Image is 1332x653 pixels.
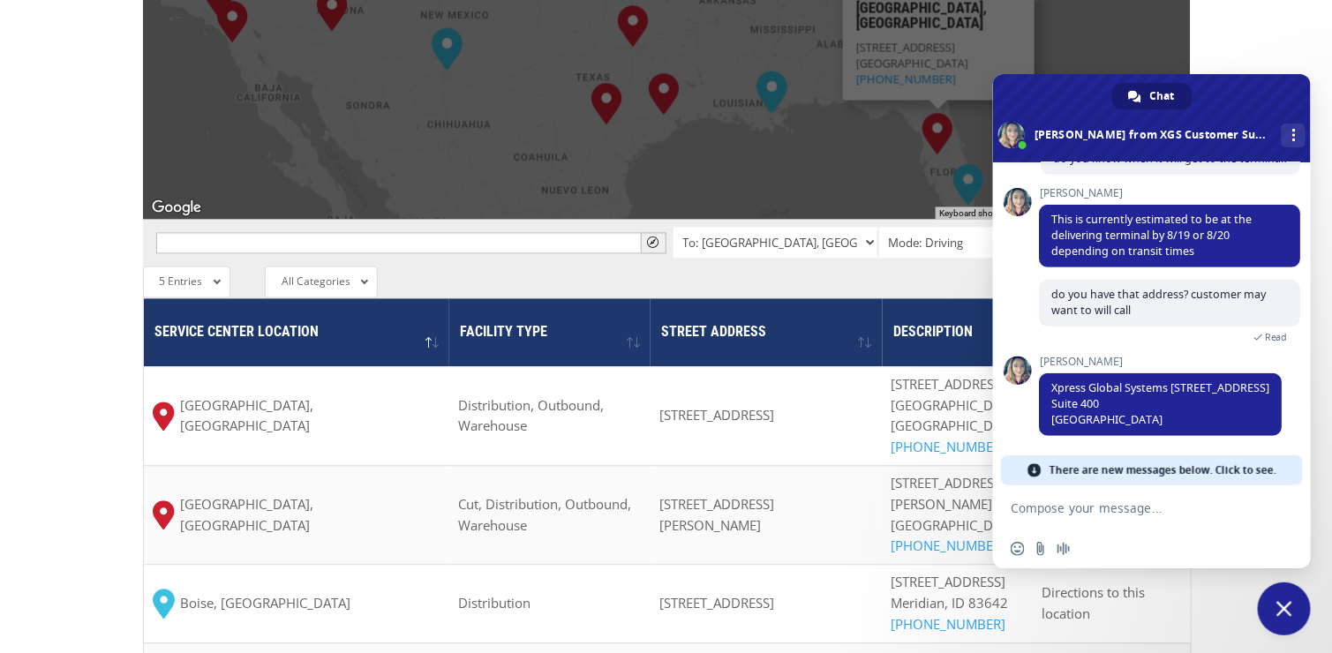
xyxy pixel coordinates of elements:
button:  [641,233,666,254]
a: [PHONE_NUMBER] [892,616,1006,634]
span: Cut, Distribution, Outbound, Warehouse [458,496,631,535]
div: Lakeland, FL [922,113,953,155]
span: Distribution [458,595,531,612]
span: Directions to this location [1042,584,1146,623]
th: Description : activate to sort column ascending [883,299,1034,367]
th: Street Address: activate to sort column ascending [651,299,883,367]
span: Audio message [1057,542,1071,556]
button: Keyboard shortcuts [940,208,1016,221]
a: Close chat [1258,582,1311,635]
img: xgs-icon-map-pin-red.svg [153,501,175,530]
th: Facility Type : activate to sort column ascending [449,299,651,367]
span: [STREET_ADDRESS] [892,574,1006,591]
img: XGS_Icon_Map_Pin_Aqua.png [153,589,175,619]
span: All Categories [282,274,350,289]
a: Open this area in Google Maps (opens a new window) [147,197,206,220]
span: do you have that address? customer may want to will call [1051,287,1266,318]
span: Insert an emoji [1011,542,1025,556]
span: [GEOGRAPHIC_DATA] [855,55,967,71]
span: Send a file [1034,542,1048,556]
span: 5 Entries [160,274,203,289]
span: Distribution, Outbound, Warehouse [458,397,604,436]
span: There are new messages below. Click to see. [1050,455,1276,485]
th: Service center location : activate to sort column descending [144,299,449,367]
span: [GEOGRAPHIC_DATA], [GEOGRAPHIC_DATA] [181,495,440,537]
span: This is currently estimated to be at the delivering terminal by 8/19 or 8/20 depending on transit... [1051,212,1252,259]
span: Meridian, ID 83642 [892,595,1009,612]
div: [GEOGRAPHIC_DATA] [892,516,1025,559]
div: [STREET_ADDRESS][PERSON_NAME] [892,474,1025,516]
span:  [648,237,659,249]
span: Description [893,324,973,341]
div: Jacksonville, FL [925,62,956,104]
div: El Paso, TX [432,28,463,71]
span: Service center location [154,324,319,341]
div: New Orleans, LA [756,71,787,114]
span: [STREET_ADDRESS] [855,39,954,55]
span: Street Address [662,324,767,341]
span: [STREET_ADDRESS] [659,595,774,612]
div: San Diego, CA [217,1,248,43]
a: Chat [1112,83,1193,109]
span: Facility Type [460,324,547,341]
a: [PHONE_NUMBER] [892,537,1006,555]
span: [PERSON_NAME] [1039,187,1300,199]
a: [PHONE_NUMBER] [855,71,955,87]
span: [STREET_ADDRESS] [659,407,774,424]
p: [STREET_ADDRESS], [GEOGRAPHIC_DATA], [GEOGRAPHIC_DATA] [892,375,1025,459]
img: xgs-icon-map-pin-red.svg [153,402,175,432]
div: Miami, FL [953,164,984,206]
span: [GEOGRAPHIC_DATA], [GEOGRAPHIC_DATA] [181,396,440,439]
div: Houston, TX [649,73,680,116]
img: Google [147,197,206,220]
span: Chat [1150,83,1175,109]
span: Boise, [GEOGRAPHIC_DATA] [181,594,351,615]
span: [PERSON_NAME] [1039,356,1282,368]
span: [STREET_ADDRESS][PERSON_NAME] [659,496,774,535]
textarea: Compose your message... [1011,485,1258,529]
span: Read [1265,331,1288,343]
span: Xpress Global Systems [STREET_ADDRESS] Suite 400 [GEOGRAPHIC_DATA] [1051,380,1269,427]
div: Dallas, TX [618,5,649,48]
a: [PHONE_NUMBER] [892,439,1006,456]
div: San Antonio, TX [591,83,622,125]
